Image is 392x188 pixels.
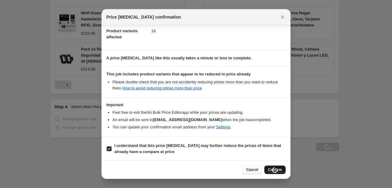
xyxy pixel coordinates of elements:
b: This job includes product variants that appear to be reduced in price already [106,72,251,76]
a: Settings [216,125,230,129]
b: [EMAIL_ADDRESS][DOMAIN_NAME] [153,117,222,122]
h3: Important [106,103,286,107]
a: How to avoid reducing prices more than once [123,86,202,90]
button: Close [278,13,287,21]
b: I understand that this price [MEDICAL_DATA] may further reduce the prices of items that already h... [114,143,281,154]
span: Cancel [246,167,258,172]
span: Product variants affected [106,29,138,39]
li: An email will be sent to when the job has completed . [112,117,286,123]
li: Feel free to exit the NA Bulk Price Editor app while your prices are updating. [112,110,286,116]
dd: 18 [151,23,286,39]
b: A price [MEDICAL_DATA] like this usually takes a minute or less to complete. [106,56,252,60]
span: Price [MEDICAL_DATA] confirmation [106,14,181,20]
li: Please double check that you are not accidently reducing prices more than you want to reduce them [112,79,286,91]
button: Cancel [243,165,262,174]
li: You can update your confirmation email address from your . [112,124,286,130]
